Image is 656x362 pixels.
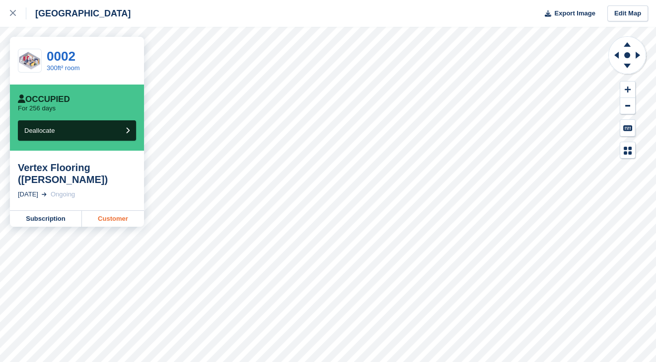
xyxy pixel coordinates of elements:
div: Ongoing [51,189,75,199]
button: Zoom Out [620,98,635,114]
img: 300FT.png [18,51,41,70]
a: Edit Map [607,5,648,22]
img: arrow-right-light-icn-cde0832a797a2874e46488d9cf13f60e5c3a73dbe684e267c42b8395dfbc2abf.svg [42,192,47,196]
div: [GEOGRAPHIC_DATA] [26,7,131,19]
span: Export Image [554,8,595,18]
div: Occupied [18,94,70,104]
a: 300ft² room [47,64,79,72]
p: For 256 days [18,104,56,112]
div: Vertex Flooring ([PERSON_NAME]) [18,162,136,185]
span: Deallocate [24,127,55,134]
div: [DATE] [18,189,38,199]
a: 0002 [47,49,75,64]
a: Customer [82,211,144,227]
a: Subscription [10,211,82,227]
button: Export Image [539,5,595,22]
button: Map Legend [620,142,635,159]
button: Deallocate [18,120,136,141]
button: Keyboard Shortcuts [620,120,635,136]
button: Zoom In [620,82,635,98]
